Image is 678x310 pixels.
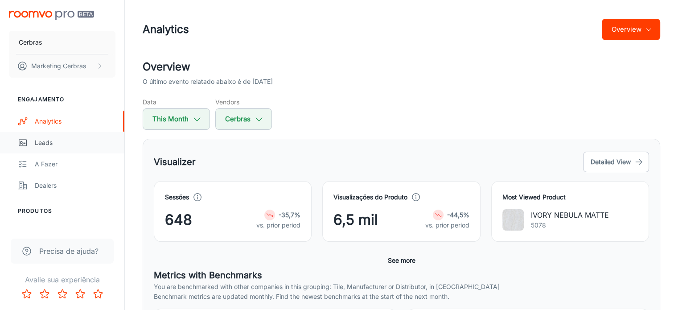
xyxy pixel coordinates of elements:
span: 6,5 mil [333,209,378,231]
span: Precisa de ajuda? [39,246,99,256]
button: This Month [143,108,210,130]
button: Overview [602,19,660,40]
p: vs. prior period [256,220,300,230]
h2: Overview [143,59,660,75]
h1: Analytics [143,21,189,37]
button: Cerbras [9,31,115,54]
button: Cerbras [215,108,272,130]
h4: Sessões [165,192,189,202]
strong: -35,7% [279,211,300,219]
p: IVORY NEBULA MATTE [531,210,609,220]
p: O último evento relatado abaixo é de [DATE] [143,77,273,87]
p: 5078 [531,220,609,230]
button: See more [384,252,419,269]
span: 648 [165,209,192,231]
img: Roomvo PRO Beta [9,11,94,20]
h5: Visualizer [154,155,196,169]
div: Analytics [35,116,115,126]
p: Marketing Cerbras [31,61,86,71]
button: Marketing Cerbras [9,54,115,78]
p: Cerbras [19,37,42,47]
h5: Metrics with Benchmarks [154,269,649,282]
button: Rate 4 star [71,285,89,303]
strong: -44,5% [447,211,469,219]
p: Avalie sua experiência [7,274,117,285]
button: Rate 5 star [89,285,107,303]
button: Detailed View [583,152,649,172]
button: Rate 1 star [18,285,36,303]
p: You are benchmarked with other companies in this grouping: Tile, Manufacturer or Distributor, in ... [154,282,649,292]
button: Rate 3 star [53,285,71,303]
button: Rate 2 star [36,285,53,303]
h4: Visualizações do Produto [333,192,407,202]
div: Meus Produtos [35,228,115,238]
h4: Most Viewed Product [502,192,638,202]
p: vs. prior period [425,220,469,230]
h5: Data [143,97,210,107]
h5: Vendors [215,97,272,107]
div: A fazer [35,159,115,169]
div: Leads [35,138,115,148]
p: Benchmark metrics are updated monthly. Find the newest benchmarks at the start of the next month. [154,292,649,302]
div: Dealers [35,181,115,190]
img: IVORY NEBULA MATTE [502,209,524,231]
